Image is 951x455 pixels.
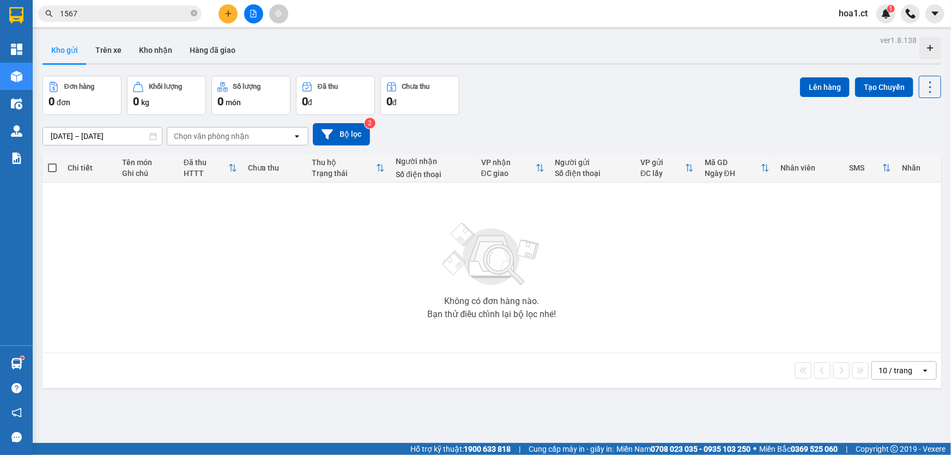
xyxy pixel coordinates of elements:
[11,153,22,164] img: solution-icon
[396,170,470,179] div: Số điện thoại
[11,71,22,82] img: warehouse-icon
[43,76,122,115] button: Đơn hàng0đơn
[921,366,930,375] svg: open
[879,365,912,376] div: 10 / trang
[45,10,53,17] span: search
[275,10,282,17] span: aim
[11,125,22,137] img: warehouse-icon
[211,76,290,115] button: Số lượng0món
[318,83,338,90] div: Đã thu
[11,408,22,418] span: notification
[149,83,182,90] div: Khối lượng
[122,158,173,167] div: Tên món
[9,7,23,23] img: logo-vxr
[248,163,301,172] div: Chưa thu
[791,445,838,453] strong: 0369 525 060
[57,98,70,107] span: đơn
[178,154,243,183] th: Toggle SortBy
[640,158,685,167] div: VP gửi
[181,37,244,63] button: Hàng đã giao
[293,132,301,141] svg: open
[313,123,370,145] button: Bộ lọc
[800,77,850,97] button: Lên hàng
[880,34,917,46] div: ver 1.8.138
[43,128,162,145] input: Select a date range.
[887,5,895,13] sup: 1
[43,37,87,63] button: Kho gửi
[651,445,750,453] strong: 0708 023 035 - 0935 103 250
[846,443,847,455] span: |
[380,76,459,115] button: Chưa thu0đ
[11,98,22,110] img: warehouse-icon
[881,9,891,19] img: icon-new-feature
[184,169,228,178] div: HTTT
[312,158,376,167] div: Thu hộ
[49,95,54,108] span: 0
[233,83,261,90] div: Số lượng
[753,447,756,451] span: ⚪️
[705,158,761,167] div: Mã GD
[780,163,839,172] div: Nhân viên
[217,95,223,108] span: 0
[184,158,228,167] div: Đã thu
[850,163,883,172] div: SMS
[122,169,173,178] div: Ghi chú
[127,76,206,115] button: Khối lượng0kg
[226,98,241,107] span: món
[844,154,897,183] th: Toggle SortBy
[919,37,941,59] div: Tạo kho hàng mới
[365,118,375,129] sup: 2
[529,443,614,455] span: Cung cấp máy in - giấy in:
[396,157,470,166] div: Người nhận
[392,98,397,107] span: đ
[476,154,550,183] th: Toggle SortBy
[464,445,511,453] strong: 1900 633 818
[191,10,197,16] span: close-circle
[410,443,511,455] span: Hỗ trợ kỹ thuật:
[21,356,24,360] sup: 1
[312,169,376,178] div: Trạng thái
[891,445,898,453] span: copyright
[427,310,556,319] div: Bạn thử điều chỉnh lại bộ lọc nhé!
[174,131,249,142] div: Chọn văn phòng nhận
[906,9,916,19] img: phone-icon
[699,154,775,183] th: Toggle SortBy
[191,9,197,19] span: close-circle
[87,37,130,63] button: Trên xe
[302,95,308,108] span: 0
[386,95,392,108] span: 0
[930,9,940,19] span: caret-down
[902,163,936,172] div: Nhãn
[705,169,761,178] div: Ngày ĐH
[60,8,189,20] input: Tìm tên, số ĐT hoặc mã đơn
[64,83,94,90] div: Đơn hàng
[555,158,630,167] div: Người gửi
[219,4,238,23] button: plus
[308,98,312,107] span: đ
[759,443,838,455] span: Miền Bắc
[519,443,520,455] span: |
[225,10,232,17] span: plus
[269,4,288,23] button: aim
[133,95,139,108] span: 0
[925,4,944,23] button: caret-down
[444,297,539,306] div: Không có đơn hàng nào.
[68,163,111,172] div: Chi tiết
[11,44,22,55] img: dashboard-icon
[889,5,893,13] span: 1
[244,4,263,23] button: file-add
[437,216,546,293] img: svg+xml;base64,PHN2ZyBjbGFzcz0ibGlzdC1wbHVnX19zdmciIHhtbG5zPSJodHRwOi8vd3d3LnczLm9yZy8yMDAwL3N2Zy...
[481,169,536,178] div: ĐC giao
[141,98,149,107] span: kg
[481,158,536,167] div: VP nhận
[296,76,375,115] button: Đã thu0đ
[11,383,22,393] span: question-circle
[830,7,876,20] span: hoa1.ct
[306,154,390,183] th: Toggle SortBy
[616,443,750,455] span: Miền Nam
[11,358,22,369] img: warehouse-icon
[640,169,685,178] div: ĐC lấy
[402,83,430,90] div: Chưa thu
[130,37,181,63] button: Kho nhận
[11,432,22,442] span: message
